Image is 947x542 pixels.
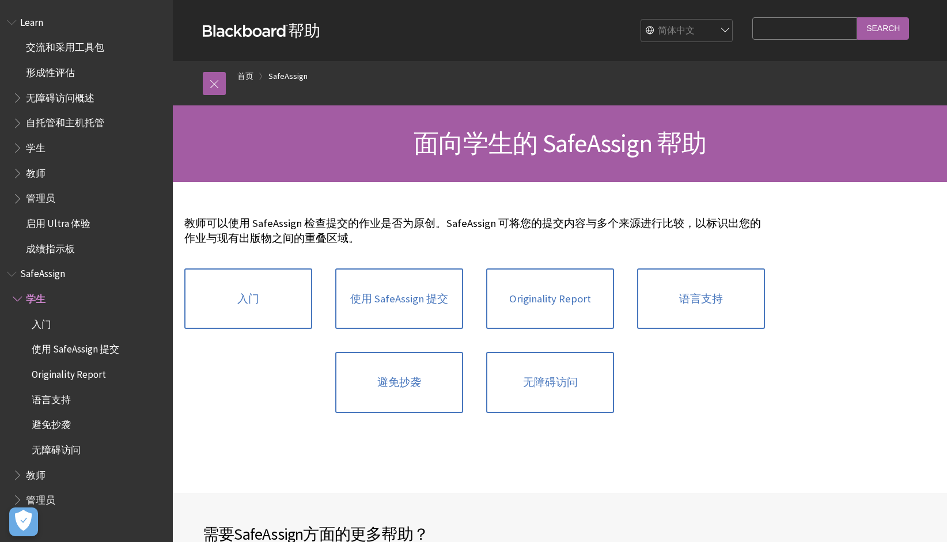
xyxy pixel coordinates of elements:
span: Originality Report [32,365,106,380]
span: 形成性评估 [26,63,75,78]
a: 语言支持 [637,268,765,329]
span: 入门 [32,314,51,330]
span: 成绩指示板 [26,239,75,255]
span: 自托管和主机托管 [26,113,104,129]
span: 语言支持 [32,390,71,405]
span: 学生 [26,138,46,154]
nav: Book outline for Blackboard Learn Help [7,13,166,259]
strong: Blackboard [203,25,288,37]
span: 无障碍访问 [32,440,81,456]
span: 教师 [26,164,46,179]
a: 避免抄袭 [335,352,463,413]
span: 启用 Ultra 体验 [26,214,90,229]
a: 入门 [184,268,312,329]
span: 无障碍访问概述 [26,88,94,104]
span: 使用 SafeAssign 提交 [32,340,119,355]
span: 面向学生的 SafeAssign 帮助 [414,127,707,159]
span: 教师 [26,465,46,481]
p: 教师可以使用 SafeAssign 检查提交的作业是否为原创。SafeAssign 可将您的提交内容与多个来源进行比较，以标识出您的作业与现有出版物之间的重叠区域。 [184,216,765,246]
button: Open Preferences [9,507,38,536]
span: 避免抄袭 [32,415,71,431]
span: 管理员 [26,490,55,506]
a: Originality Report [486,268,614,329]
span: Learn [20,13,43,28]
span: SafeAssign [20,264,65,280]
a: Blackboard帮助 [203,20,320,41]
a: 使用 SafeAssign 提交 [335,268,463,329]
span: 交流和采用工具包 [26,38,104,54]
input: Search [857,17,909,40]
select: Site Language Selector [641,20,733,43]
span: 学生 [26,289,46,305]
a: 首页 [237,69,253,84]
nav: Book outline for Blackboard SafeAssign [7,264,166,510]
span: 管理员 [26,189,55,204]
a: 无障碍访问 [486,352,614,413]
a: SafeAssign [268,69,308,84]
